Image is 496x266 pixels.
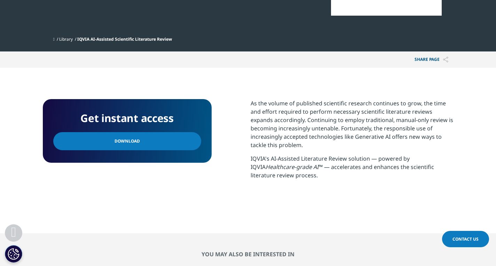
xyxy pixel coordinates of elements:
[452,236,479,242] span: Contact Us
[409,51,454,68] p: Share PAGE
[43,251,454,258] h2: You may also be interested in
[442,231,489,247] a: Contact Us
[115,137,140,145] span: Download
[443,57,448,63] img: Share PAGE
[266,163,318,171] em: Healthcare-grade AI
[251,99,454,154] p: As the volume of published scientific research continues to grow, the time and effort required to...
[409,51,454,68] button: Share PAGEShare PAGE
[53,110,201,127] h4: Get instant access
[251,154,454,185] p: IQVIA's AI-Assisted Literature Review solution — powered by IQVIA ™ — accelerates and enhances th...
[5,245,22,263] button: Definições de cookies
[59,36,73,42] a: Library
[77,36,172,42] span: IQVIA AI-Assisted Scientific Literature Review
[53,132,201,150] a: Download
